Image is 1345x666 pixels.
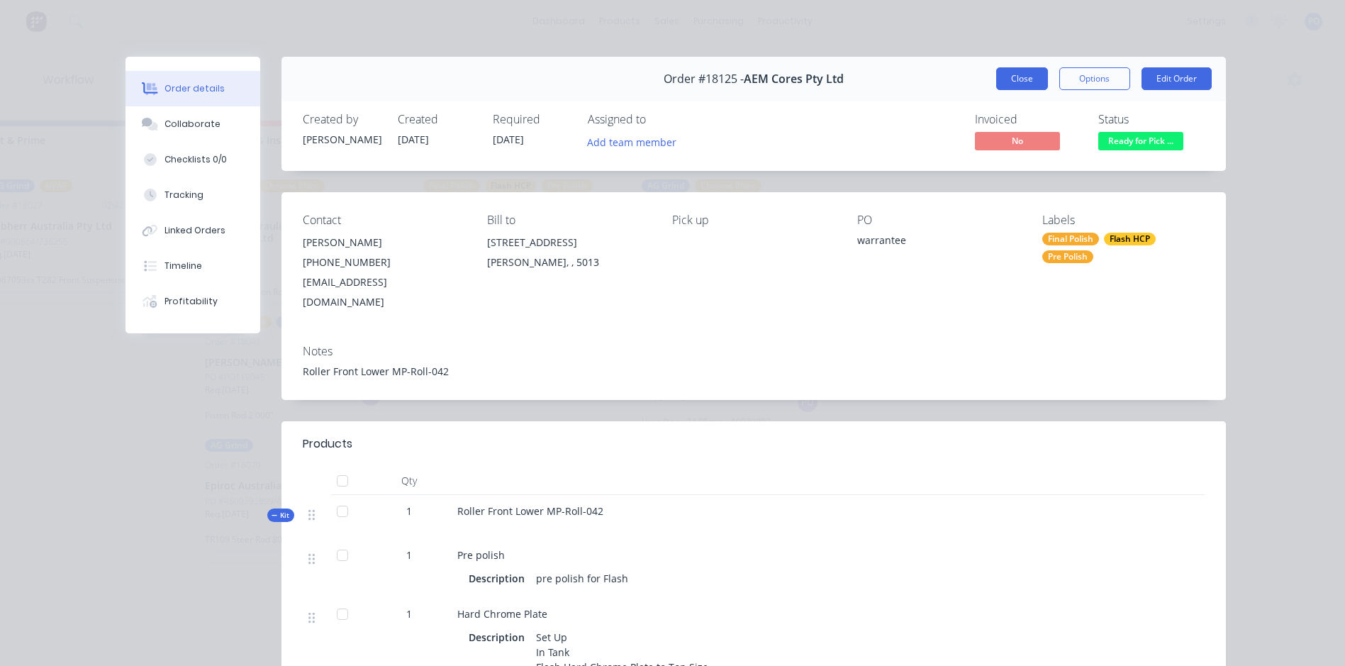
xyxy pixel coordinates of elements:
[164,153,227,166] div: Checklists 0/0
[579,132,683,151] button: Add team member
[303,345,1205,358] div: Notes
[164,118,221,131] div: Collaborate
[398,113,476,126] div: Created
[367,467,452,495] div: Qty
[487,252,649,272] div: [PERSON_NAME], , 5013
[975,132,1060,150] span: No
[1098,113,1205,126] div: Status
[164,295,218,308] div: Profitability
[975,113,1081,126] div: Invoiced
[164,224,225,237] div: Linked Orders
[272,510,290,521] span: Kit
[406,606,412,621] span: 1
[303,233,465,312] div: [PERSON_NAME][PHONE_NUMBER][EMAIL_ADDRESS][DOMAIN_NAME]
[996,67,1048,90] button: Close
[303,113,381,126] div: Created by
[469,568,530,589] div: Description
[744,72,844,86] span: AEM Cores Pty Ltd
[1104,233,1156,245] div: Flash HCP
[125,213,260,248] button: Linked Orders
[457,504,603,518] span: Roller Front Lower MP-Roll-042
[588,132,684,151] button: Add team member
[398,133,429,146] span: [DATE]
[1098,132,1183,150] span: Ready for Pick ...
[303,435,352,453] div: Products
[164,82,225,95] div: Order details
[125,142,260,177] button: Checklists 0/0
[672,213,835,227] div: Pick up
[487,213,649,227] div: Bill to
[493,133,524,146] span: [DATE]
[857,213,1020,227] div: PO
[164,260,202,272] div: Timeline
[1059,67,1130,90] button: Options
[125,177,260,213] button: Tracking
[267,509,294,522] div: Kit
[164,189,203,201] div: Tracking
[487,233,649,278] div: [STREET_ADDRESS][PERSON_NAME], , 5013
[530,568,634,589] div: pre polish for Flash
[125,284,260,319] button: Profitability
[493,113,571,126] div: Required
[125,106,260,142] button: Collaborate
[303,233,465,252] div: [PERSON_NAME]
[469,627,530,648] div: Description
[857,233,1020,252] div: warrantee
[1098,132,1183,153] button: Ready for Pick ...
[303,213,465,227] div: Contact
[1142,67,1212,90] button: Edit Order
[457,548,505,562] span: Pre polish
[1042,250,1093,263] div: Pre Polish
[303,272,465,312] div: [EMAIL_ADDRESS][DOMAIN_NAME]
[1042,233,1099,245] div: Final Polish
[457,607,547,621] span: Hard Chrome Plate
[487,233,649,252] div: [STREET_ADDRESS]
[125,71,260,106] button: Order details
[588,113,730,126] div: Assigned to
[406,504,412,518] span: 1
[303,132,381,147] div: [PERSON_NAME]
[125,248,260,284] button: Timeline
[664,72,744,86] span: Order #18125 -
[303,252,465,272] div: [PHONE_NUMBER]
[1042,213,1205,227] div: Labels
[406,548,412,562] span: 1
[303,364,1205,379] div: Roller Front Lower MP-Roll-042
